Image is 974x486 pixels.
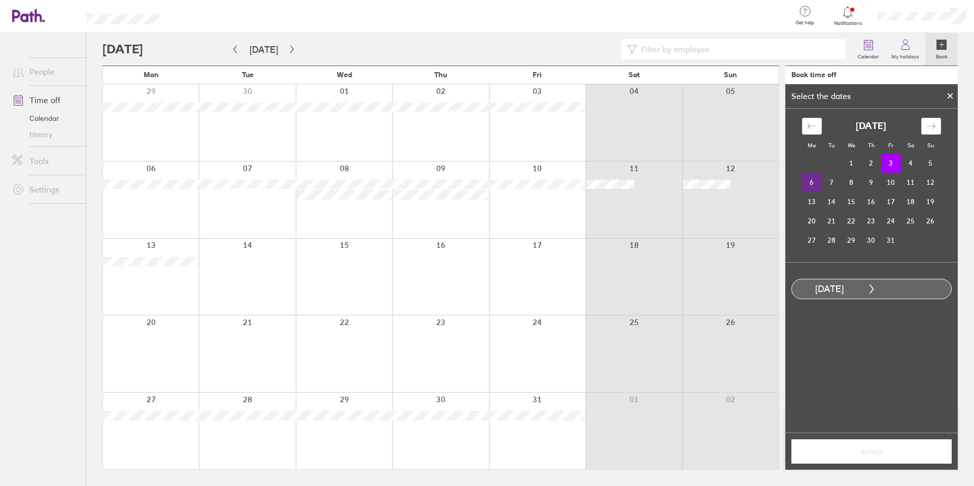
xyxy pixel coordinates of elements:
td: Choose Thursday, October 16, 2025 as your check-out date. It’s available. [861,192,881,211]
span: Select [798,447,945,456]
td: Choose Friday, October 31, 2025 as your check-out date. It’s available. [881,231,901,250]
a: Calendar [852,33,885,66]
span: Fri [533,71,542,79]
a: My holidays [885,33,925,66]
a: Tools [4,151,86,171]
a: Settings [4,179,86,200]
div: Calendar [791,109,952,262]
div: Move backward to switch to the previous month. [802,118,822,135]
td: Choose Monday, October 20, 2025 as your check-out date. It’s available. [802,211,822,231]
td: Choose Monday, October 6, 2025 as your check-out date. It’s available. [802,173,822,192]
td: Choose Thursday, October 30, 2025 as your check-out date. It’s available. [861,231,881,250]
div: [DATE] [792,284,867,295]
button: [DATE] [241,41,286,58]
td: Choose Tuesday, October 14, 2025 as your check-out date. It’s available. [822,192,842,211]
a: Notifications [831,5,864,26]
a: Calendar [4,110,86,126]
td: Choose Friday, October 10, 2025 as your check-out date. It’s available. [881,173,901,192]
a: Book [925,33,958,66]
td: Choose Monday, October 27, 2025 as your check-out date. It’s available. [802,231,822,250]
small: Th [868,142,875,149]
td: Choose Sunday, October 5, 2025 as your check-out date. It’s available. [921,153,941,173]
small: Tu [828,142,834,149]
td: Choose Saturday, October 25, 2025 as your check-out date. It’s available. [901,211,921,231]
button: Select [791,439,952,464]
td: Choose Sunday, October 19, 2025 as your check-out date. It’s available. [921,192,941,211]
td: Choose Friday, October 17, 2025 as your check-out date. It’s available. [881,192,901,211]
td: Choose Tuesday, October 28, 2025 as your check-out date. It’s available. [822,231,842,250]
td: Choose Saturday, October 18, 2025 as your check-out date. It’s available. [901,192,921,211]
small: We [848,142,855,149]
label: Calendar [852,51,885,60]
td: Choose Wednesday, October 29, 2025 as your check-out date. It’s available. [842,231,861,250]
td: Choose Saturday, October 4, 2025 as your check-out date. It’s available. [901,153,921,173]
td: Choose Sunday, October 12, 2025 as your check-out date. It’s available. [921,173,941,192]
small: Fr [888,142,893,149]
div: Select the dates [785,91,857,101]
span: Thu [434,71,447,79]
td: Choose Wednesday, October 15, 2025 as your check-out date. It’s available. [842,192,861,211]
span: Wed [337,71,352,79]
td: Selected as start date. Friday, October 3, 2025 [881,153,901,173]
td: Choose Tuesday, October 21, 2025 as your check-out date. It’s available. [822,211,842,231]
a: People [4,61,86,82]
small: Sa [908,142,914,149]
span: Tue [242,71,254,79]
strong: [DATE] [856,121,886,132]
td: Choose Friday, October 24, 2025 as your check-out date. It’s available. [881,211,901,231]
td: Choose Wednesday, October 1, 2025 as your check-out date. It’s available. [842,153,861,173]
td: Choose Wednesday, October 22, 2025 as your check-out date. It’s available. [842,211,861,231]
td: Choose Thursday, October 2, 2025 as your check-out date. It’s available. [861,153,881,173]
td: Choose Sunday, October 26, 2025 as your check-out date. It’s available. [921,211,941,231]
a: Time off [4,90,86,110]
td: Choose Wednesday, October 8, 2025 as your check-out date. It’s available. [842,173,861,192]
label: My holidays [885,51,925,60]
small: Mo [808,142,816,149]
span: Notifications [831,20,864,26]
td: Choose Thursday, October 23, 2025 as your check-out date. It’s available. [861,211,881,231]
span: Get help [788,20,821,26]
input: Filter by employee [637,40,840,59]
a: History [4,126,86,143]
td: Choose Monday, October 13, 2025 as your check-out date. It’s available. [802,192,822,211]
span: Mon [144,71,159,79]
span: Sun [724,71,737,79]
span: Sat [629,71,640,79]
td: Choose Tuesday, October 7, 2025 as your check-out date. It’s available. [822,173,842,192]
small: Su [927,142,934,149]
td: Choose Thursday, October 9, 2025 as your check-out date. It’s available. [861,173,881,192]
label: Book [930,51,954,60]
div: Book time off [791,71,837,79]
td: Choose Saturday, October 11, 2025 as your check-out date. It’s available. [901,173,921,192]
div: Move forward to switch to the next month. [921,118,941,135]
